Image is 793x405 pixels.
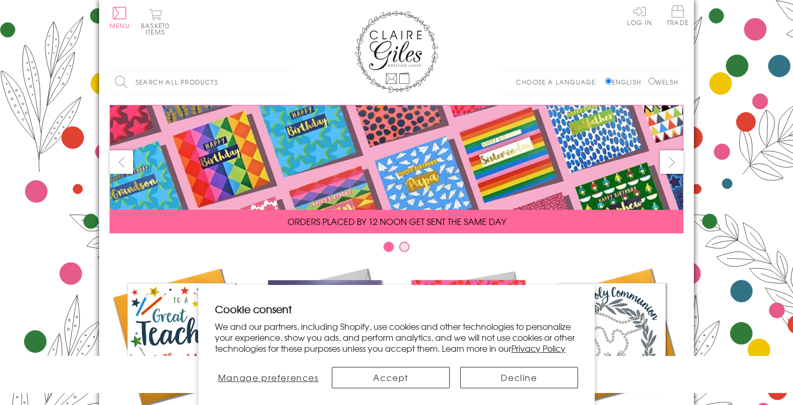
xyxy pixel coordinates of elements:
button: Carousel Page 2 [399,242,410,252]
input: English [605,78,612,85]
input: Welsh [648,78,655,85]
span: Manage preferences [218,371,319,384]
button: prev [110,150,133,174]
a: Log In [627,5,652,26]
div: Carousel Pagination [110,241,683,257]
button: Menu [110,7,130,29]
button: Carousel Page 1 (Current Slide) [383,242,394,252]
button: Basket0 items [141,8,170,35]
span: ORDERS PLACED BY 12 NOON GET SENT THE SAME DAY [287,215,506,228]
img: Claire Giles Greetings Cards [355,10,438,93]
button: next [660,150,683,174]
button: Accept [332,367,450,388]
a: Trade [667,5,689,28]
button: Decline [460,367,578,388]
a: Privacy Policy [511,342,566,354]
label: English [605,77,646,87]
span: Trade [667,5,689,26]
p: We and our partners, including Shopify, use cookies and other technologies to personalize your ex... [215,321,578,353]
span: 0 items [146,21,170,37]
span: Menu [110,21,130,30]
input: Search [282,70,292,94]
h2: Cookie consent [215,302,578,316]
button: Manage preferences [215,367,321,388]
input: Search all products [110,70,292,94]
label: Welsh [648,77,678,87]
p: Choose a language: [516,77,603,87]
